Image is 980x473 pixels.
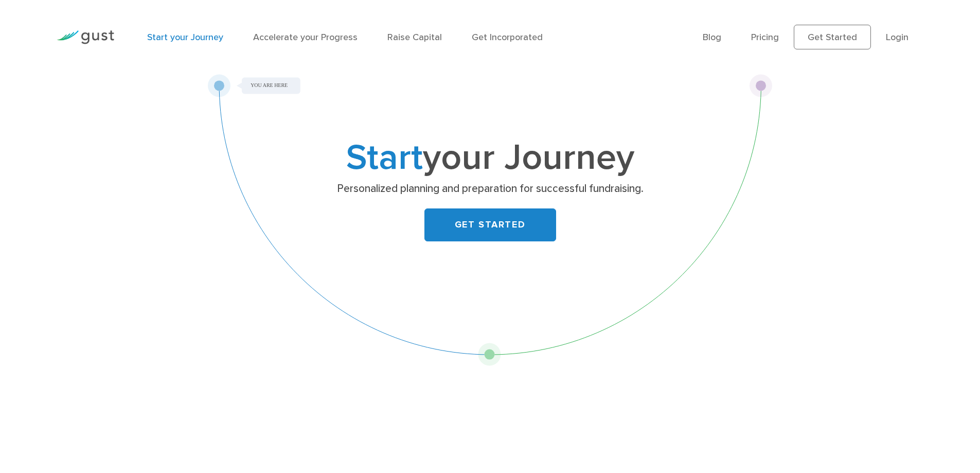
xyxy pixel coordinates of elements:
a: GET STARTED [424,208,556,241]
a: Raise Capital [387,32,442,43]
a: Blog [703,32,721,43]
a: Login [886,32,908,43]
img: Gust Logo [57,30,114,44]
h1: your Journey [287,142,693,174]
a: Pricing [751,32,779,43]
span: Start [346,136,423,179]
a: Start your Journey [147,32,223,43]
a: Get Started [794,25,871,49]
p: Personalized planning and preparation for successful fundraising. [291,182,689,196]
a: Get Incorporated [472,32,543,43]
a: Accelerate your Progress [253,32,358,43]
